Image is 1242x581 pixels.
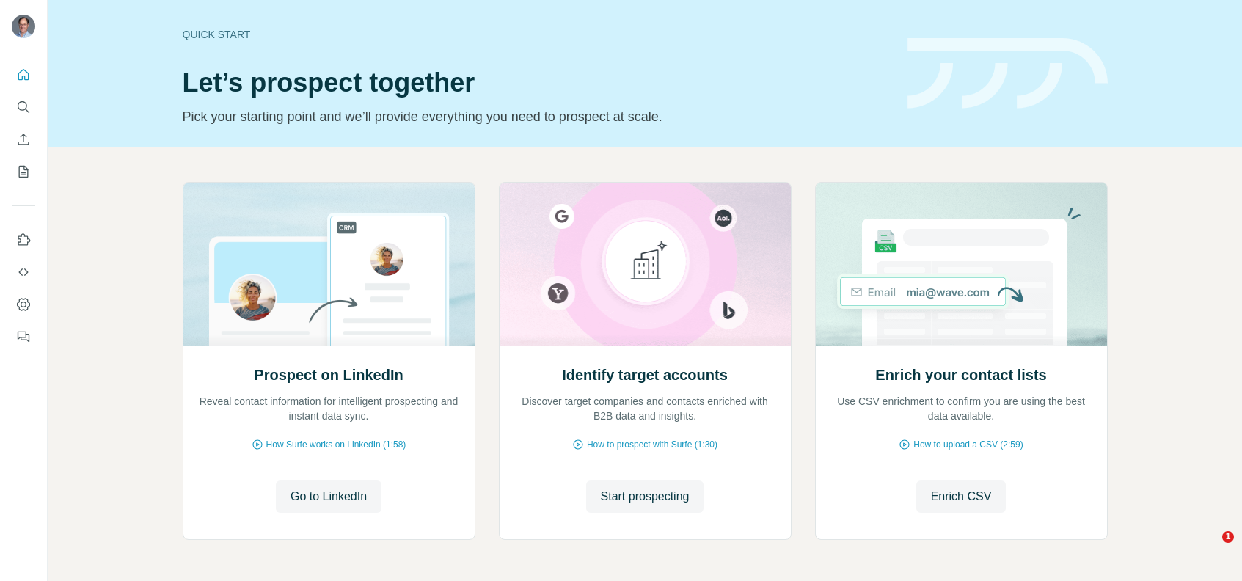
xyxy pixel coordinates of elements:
h2: Identify target accounts [562,365,728,385]
p: Use CSV enrichment to confirm you are using the best data available. [830,394,1092,423]
span: How Surfe works on LinkedIn (1:58) [266,438,406,451]
button: My lists [12,158,35,185]
span: How to prospect with Surfe (1:30) [587,438,717,451]
img: Identify target accounts [499,183,792,346]
button: Search [12,94,35,120]
button: Enrich CSV [12,126,35,153]
button: Enrich CSV [916,480,1007,513]
iframe: Intercom live chat [1192,531,1227,566]
h2: Prospect on LinkedIn [254,365,403,385]
button: Start prospecting [586,480,704,513]
span: Start prospecting [601,488,690,505]
span: Enrich CSV [931,488,992,505]
img: Prospect on LinkedIn [183,183,475,346]
img: banner [907,38,1108,109]
span: 1 [1222,531,1234,543]
h2: Enrich your contact lists [875,365,1046,385]
img: Enrich your contact lists [815,183,1108,346]
span: Go to LinkedIn [291,488,367,505]
div: Quick start [183,27,890,42]
button: Quick start [12,62,35,88]
h1: Let’s prospect together [183,68,890,98]
p: Reveal contact information for intelligent prospecting and instant data sync. [198,394,460,423]
p: Pick your starting point and we’ll provide everything you need to prospect at scale. [183,106,890,127]
button: Go to LinkedIn [276,480,381,513]
button: Feedback [12,324,35,350]
p: Discover target companies and contacts enriched with B2B data and insights. [514,394,776,423]
button: Use Surfe on LinkedIn [12,227,35,253]
button: Use Surfe API [12,259,35,285]
button: Dashboard [12,291,35,318]
img: Avatar [12,15,35,38]
span: How to upload a CSV (2:59) [913,438,1023,451]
